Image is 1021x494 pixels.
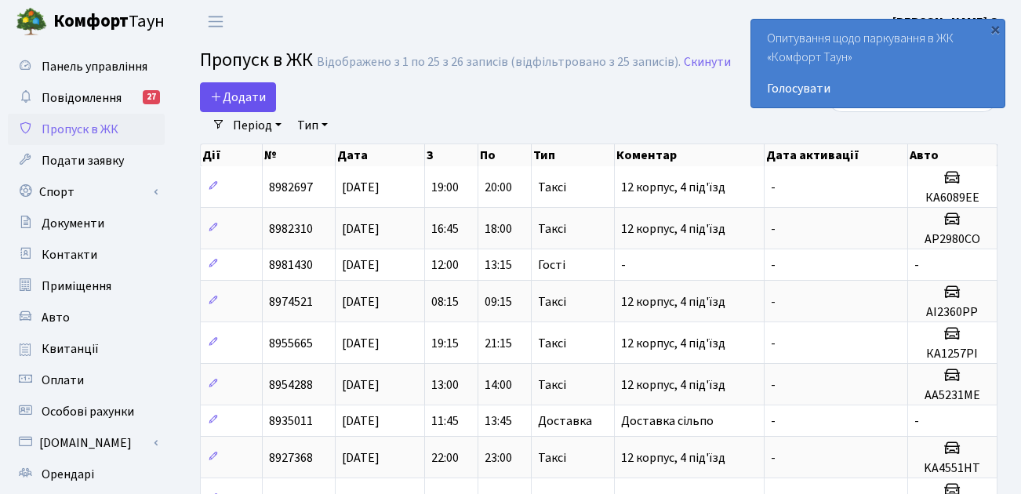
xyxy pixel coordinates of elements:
span: 23:00 [485,449,512,467]
span: Приміщення [42,278,111,295]
span: - [914,412,919,430]
span: Таксі [538,337,566,350]
span: 8982697 [269,179,313,196]
th: Авто [908,144,997,166]
span: Доставка [538,415,592,427]
span: 8974521 [269,293,313,311]
span: Повідомлення [42,89,122,107]
a: Подати заявку [8,145,165,176]
span: Таксі [538,296,566,308]
th: Коментар [615,144,765,166]
span: - [771,449,776,467]
span: 12:00 [431,256,459,274]
a: Скинути [684,55,731,70]
a: Приміщення [8,271,165,302]
span: Особові рахунки [42,403,134,420]
span: [DATE] [342,376,380,394]
a: [PERSON_NAME] О. [892,13,1002,31]
div: Відображено з 1 по 25 з 26 записів (відфільтровано з 25 записів). [317,55,681,70]
a: Оплати [8,365,165,396]
span: Таксі [538,452,566,464]
a: Авто [8,302,165,333]
span: - [771,376,776,394]
span: 8954288 [269,376,313,394]
span: [DATE] [342,293,380,311]
span: 8927368 [269,449,313,467]
span: 21:15 [485,335,512,352]
span: Орендарі [42,466,94,483]
a: Тип [291,112,334,139]
button: Переключити навігацію [196,9,235,35]
span: 8955665 [269,335,313,352]
a: Контакти [8,239,165,271]
a: Особові рахунки [8,396,165,427]
span: - [771,179,776,196]
span: - [771,220,776,238]
h5: AP2980CO [914,232,990,247]
span: 13:15 [485,256,512,274]
span: Доставка сільпо [621,412,714,430]
img: logo.png [16,6,47,38]
th: Дії [201,144,263,166]
th: № [263,144,336,166]
a: Квитанції [8,333,165,365]
a: Пропуск в ЖК [8,114,165,145]
a: Додати [200,82,276,112]
span: 19:00 [431,179,459,196]
a: Період [227,112,288,139]
span: [DATE] [342,449,380,467]
a: Голосувати [767,79,989,98]
span: Таксі [538,181,566,194]
div: Опитування щодо паркування в ЖК «Комфорт Таун» [751,20,1005,107]
span: 12 корпус, 4 під'їзд [621,220,725,238]
div: 27 [143,90,160,104]
span: 16:45 [431,220,459,238]
b: Комфорт [53,9,129,34]
span: [DATE] [342,412,380,430]
span: Додати [210,89,266,106]
h5: КА1257РІ [914,347,990,361]
span: Оплати [42,372,84,389]
span: 14:00 [485,376,512,394]
span: - [621,256,626,274]
span: Таун [53,9,165,35]
span: 13:45 [485,412,512,430]
a: Документи [8,208,165,239]
th: Тип [532,144,615,166]
span: 13:00 [431,376,459,394]
span: Пропуск в ЖК [42,121,118,138]
span: [DATE] [342,220,380,238]
span: 8935011 [269,412,313,430]
th: По [478,144,532,166]
span: Квитанції [42,340,99,358]
a: Повідомлення27 [8,82,165,114]
span: Документи [42,215,104,232]
span: 08:15 [431,293,459,311]
span: [DATE] [342,335,380,352]
span: 19:15 [431,335,459,352]
span: Таксі [538,379,566,391]
div: × [987,21,1003,37]
th: Дата активації [765,144,907,166]
span: Пропуск в ЖК [200,46,313,74]
span: 09:15 [485,293,512,311]
span: 8981430 [269,256,313,274]
span: [DATE] [342,179,380,196]
h5: AI2360PP [914,305,990,320]
a: Спорт [8,176,165,208]
span: 12 корпус, 4 під'їзд [621,293,725,311]
span: Подати заявку [42,152,124,169]
span: 12 корпус, 4 під'їзд [621,179,725,196]
span: 11:45 [431,412,459,430]
h5: KA4551HT [914,461,990,476]
span: - [914,256,919,274]
a: Орендарі [8,459,165,490]
span: Авто [42,309,70,326]
span: 8982310 [269,220,313,238]
span: - [771,335,776,352]
span: [DATE] [342,256,380,274]
th: Дата [336,144,425,166]
span: 12 корпус, 4 під'їзд [621,335,725,352]
h5: AA5231ME [914,388,990,403]
span: 18:00 [485,220,512,238]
